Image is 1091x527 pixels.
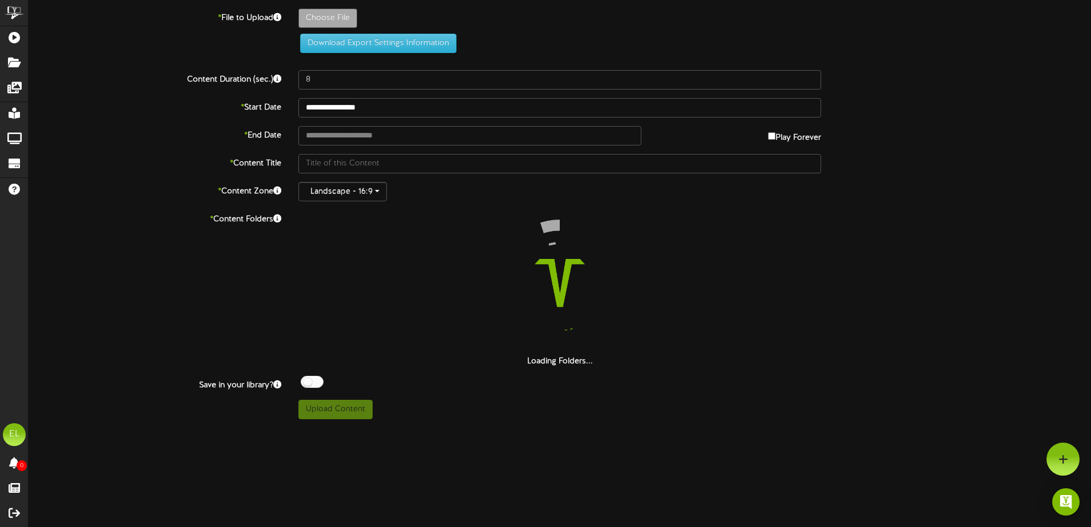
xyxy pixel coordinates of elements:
strong: Loading Folders... [527,357,593,366]
label: Save in your library? [20,376,290,391]
input: Play Forever [768,132,775,140]
span: 0 [17,460,27,471]
label: Content Duration (sec.) [20,70,290,86]
div: Open Intercom Messenger [1052,488,1080,516]
button: Upload Content [298,400,373,419]
label: End Date [20,126,290,141]
input: Title of this Content [298,154,821,173]
button: Landscape - 16:9 [298,182,387,201]
label: Content Title [20,154,290,169]
label: Play Forever [768,126,821,144]
label: File to Upload [20,9,290,24]
label: Content Folders [20,210,290,225]
label: Start Date [20,98,290,113]
label: Content Zone [20,182,290,197]
a: Download Export Settings Information [294,39,456,47]
img: loading-spinner-4.png [487,210,633,356]
button: Download Export Settings Information [300,34,456,53]
div: EL [3,423,26,446]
